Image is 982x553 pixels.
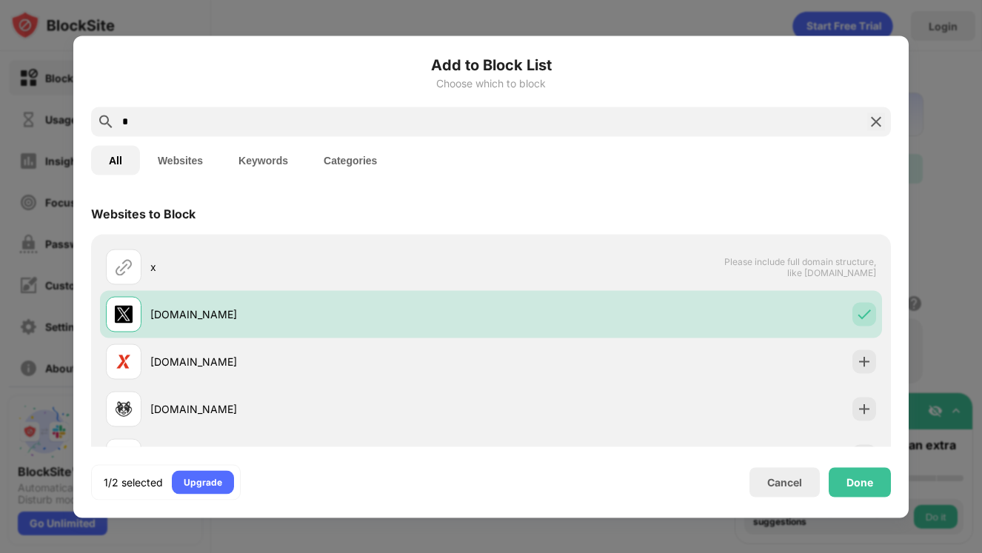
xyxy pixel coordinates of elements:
[150,306,491,322] div: [DOMAIN_NAME]
[767,476,802,489] div: Cancel
[306,145,395,175] button: Categories
[150,354,491,369] div: [DOMAIN_NAME]
[140,145,221,175] button: Websites
[91,53,891,76] h6: Add to Block List
[91,145,140,175] button: All
[150,259,491,275] div: x
[184,475,222,489] div: Upgrade
[115,352,133,370] img: favicons
[91,77,891,89] div: Choose which to block
[221,145,306,175] button: Keywords
[115,305,133,323] img: favicons
[150,401,491,417] div: [DOMAIN_NAME]
[91,206,196,221] div: Websites to Block
[867,113,885,130] img: search-close
[846,476,873,488] div: Done
[97,113,115,130] img: search.svg
[104,475,163,489] div: 1/2 selected
[115,400,133,418] img: favicons
[724,255,876,278] span: Please include full domain structure, like [DOMAIN_NAME]
[115,258,133,275] img: url.svg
